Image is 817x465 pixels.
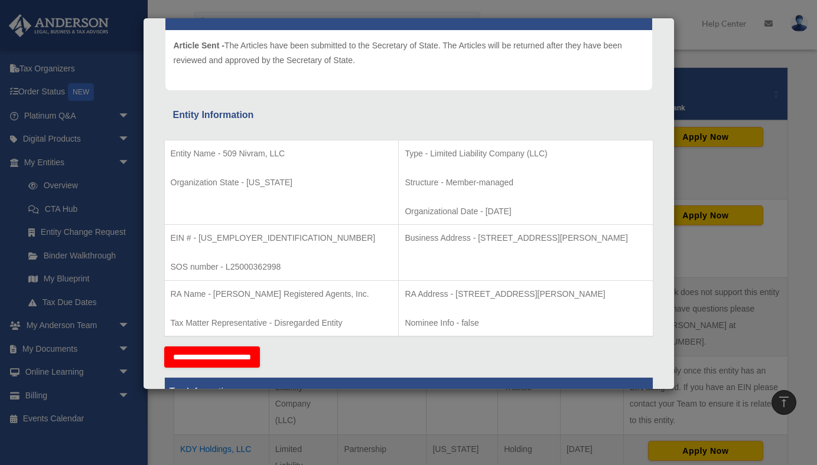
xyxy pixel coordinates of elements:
div: Entity Information [173,107,645,123]
p: RA Name - [PERSON_NAME] Registered Agents, Inc. [171,287,393,302]
p: Type - Limited Liability Company (LLC) [405,146,646,161]
p: The Articles have been submitted to the Secretary of State. The Articles will be returned after t... [174,38,644,67]
span: Article Sent - [174,41,224,50]
p: RA Address - [STREET_ADDRESS][PERSON_NAME] [405,287,646,302]
p: Business Address - [STREET_ADDRESS][PERSON_NAME] [405,231,646,245]
p: Structure - Member-managed [405,175,646,190]
p: Entity Name - 509 Nivram, LLC [171,146,393,161]
th: Tax Information [164,378,653,407]
p: Nominee Info - false [405,316,646,330]
p: Tax Matter Representative - Disregarded Entity [171,316,393,330]
p: EIN # - [US_EMPLOYER_IDENTIFICATION_NUMBER] [171,231,393,245]
p: SOS number - L25000362998 [171,260,393,274]
p: Organization State - [US_STATE] [171,175,393,190]
p: Organizational Date - [DATE] [405,204,646,219]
